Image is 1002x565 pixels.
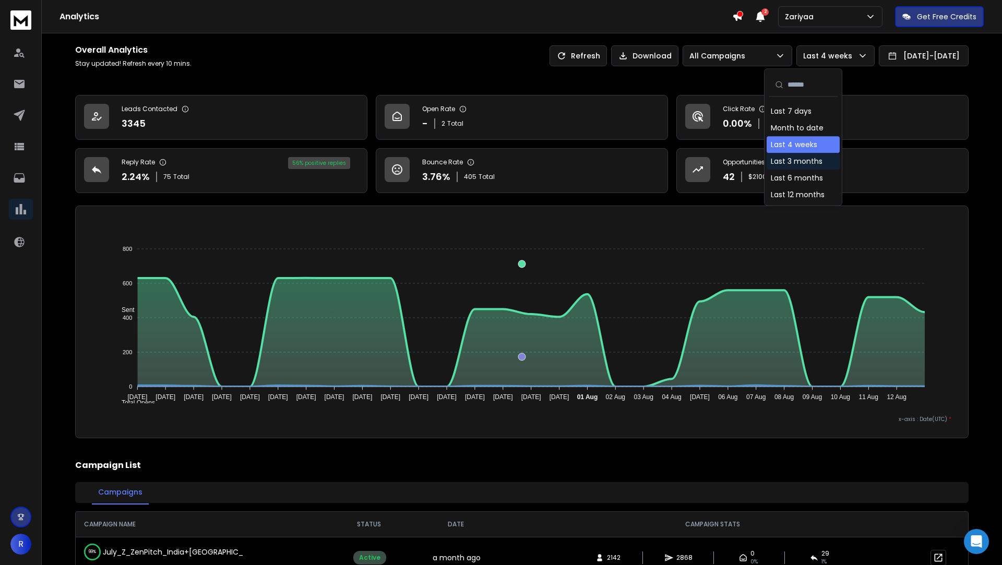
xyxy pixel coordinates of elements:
tspan: [DATE] [352,393,372,401]
span: 0 [750,549,755,558]
span: 2 [761,8,769,16]
tspan: [DATE] [156,393,175,401]
p: Refresh [571,51,600,61]
tspan: [DATE] [437,393,457,401]
tspan: 02 Aug [606,393,625,401]
p: Opportunities [723,158,765,166]
button: Get Free Credits [895,6,984,27]
span: 75 [163,173,171,181]
tspan: 10 Aug [831,393,850,401]
div: Open Intercom Messenger [964,529,989,554]
tspan: 06 Aug [718,393,737,401]
div: Active [353,551,386,564]
a: Leads Contacted3345 [75,95,367,140]
div: Last 4 weeks [771,139,817,150]
span: 2 [442,119,445,128]
button: Campaigns [92,480,149,504]
a: Opportunities42$210000 [676,148,969,193]
tspan: [DATE] [493,393,513,401]
p: x-axis : Date(UTC) [92,415,951,423]
span: 405 [464,173,476,181]
tspan: 0 [129,383,132,390]
a: Open Rate-2Total [376,95,668,140]
img: logo [10,10,31,30]
p: 0.00 % [723,116,752,131]
div: 56 % positive replies [288,157,350,169]
p: - [422,116,428,131]
div: Last 3 months [771,156,822,166]
tspan: [DATE] [324,393,344,401]
p: Bounce Rate [422,158,463,166]
button: Download [611,45,678,66]
span: Total Opens [114,399,155,406]
button: [DATE]-[DATE] [879,45,969,66]
div: Last 6 months [771,173,823,183]
p: Click Rate [723,105,755,113]
p: Download [633,51,672,61]
span: Total [173,173,189,181]
p: 2.24 % [122,170,150,184]
tspan: 01 Aug [577,393,598,401]
tspan: 09 Aug [803,393,822,401]
a: Reply Rate2.24%75Total56% positive replies [75,148,367,193]
span: 29 [821,549,829,558]
th: CAMPAIGN STATS [503,512,922,537]
tspan: 07 Aug [746,393,766,401]
div: Last 12 months [771,189,825,200]
tspan: [DATE] [550,393,569,401]
span: 2142 [607,554,621,562]
p: Reply Rate [122,158,155,166]
p: Zariyaa [785,11,818,22]
p: All Campaigns [689,51,749,61]
p: 3345 [122,116,146,131]
th: STATUS [329,512,408,537]
p: Get Free Credits [917,11,976,22]
button: Refresh [550,45,607,66]
tspan: 600 [123,280,132,286]
h2: Campaign List [75,459,969,472]
span: 2868 [676,554,693,562]
tspan: [DATE] [212,393,232,401]
a: Click Rate0.00%0 Total [676,95,969,140]
p: Open Rate [422,105,455,113]
a: Bounce Rate3.76%405Total [376,148,668,193]
p: Leads Contacted [122,105,177,113]
tspan: 12 Aug [887,393,906,401]
p: $ 210000 [748,173,775,181]
span: Total [479,173,495,181]
button: R [10,534,31,555]
tspan: [DATE] [409,393,428,401]
div: Month to date [771,123,824,133]
tspan: 11 Aug [859,393,878,401]
p: 42 [723,170,735,184]
tspan: [DATE] [465,393,485,401]
th: DATE [408,512,503,537]
p: Stay updated! Refresh every 10 mins. [75,59,192,68]
tspan: [DATE] [268,393,288,401]
tspan: 08 Aug [774,393,794,401]
tspan: 03 Aug [634,393,653,401]
tspan: [DATE] [521,393,541,401]
h1: Overall Analytics [75,44,192,56]
span: Sent [114,306,135,314]
th: CAMPAIGN NAME [76,512,329,537]
tspan: 200 [123,349,132,355]
tspan: [DATE] [184,393,204,401]
tspan: [DATE] [296,393,316,401]
tspan: [DATE] [127,393,147,401]
span: Total [447,119,463,128]
h1: Analytics [59,10,732,23]
p: 99 % [89,547,96,557]
p: 3.76 % [422,170,450,184]
tspan: [DATE] [690,393,710,401]
tspan: [DATE] [380,393,400,401]
tspan: 04 Aug [662,393,682,401]
tspan: 400 [123,315,132,321]
tspan: [DATE] [240,393,260,401]
tspan: 800 [123,246,132,252]
div: Last 7 days [771,106,812,116]
p: Last 4 weeks [803,51,856,61]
